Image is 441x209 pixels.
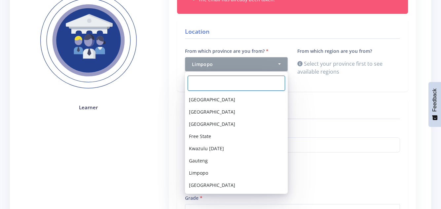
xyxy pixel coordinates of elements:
button: Limpopo [185,57,288,71]
label: From which province are you from? [185,48,269,54]
button: Feedback - Show survey [428,82,441,127]
span: Kwazulu [DATE] [189,145,224,152]
label: From which region are you from? [297,48,372,54]
h4: School Information [185,107,400,119]
div: Limpopo [192,61,277,68]
span: Free State [189,133,211,140]
input: Start typing to search for your school [185,137,400,153]
span: Feedback [432,88,438,112]
span: Limpopo [189,169,208,176]
label: Grade [185,194,202,201]
span: [GEOGRAPHIC_DATA] [189,108,235,115]
span: [GEOGRAPHIC_DATA] [189,182,235,189]
span: Gauteng [189,157,208,164]
span: [GEOGRAPHIC_DATA] [189,121,235,127]
h4: Learner [30,104,147,111]
h4: Location [185,27,400,39]
input: Search [188,76,285,91]
span: [GEOGRAPHIC_DATA] [189,96,235,103]
small: Type at least 3 characters to search for your school [185,154,400,160]
div: Select your province first to see available regions [297,60,400,76]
